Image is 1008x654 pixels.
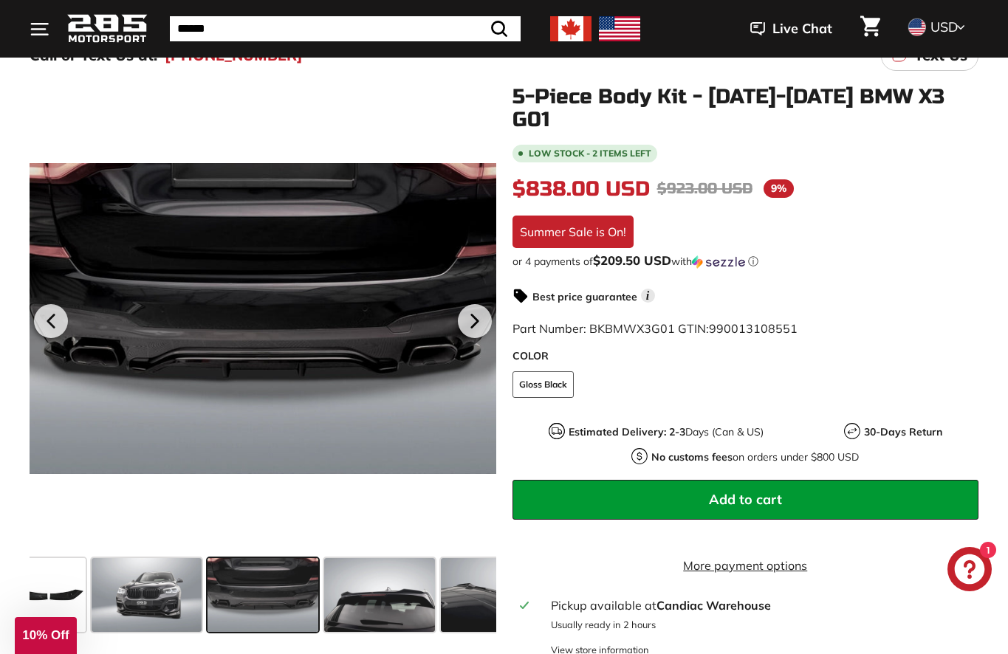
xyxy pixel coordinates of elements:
[709,321,798,336] span: 990013108551
[532,290,637,303] strong: Best price guarantee
[709,491,782,508] span: Add to cart
[864,425,942,438] strong: 30-Days Return
[551,596,970,614] div: Pickup available at
[66,12,148,47] img: Logo_285_Motorsport_areodynamics_components
[656,598,771,613] strong: Candiac Warehouse
[851,4,889,54] a: Cart
[657,179,752,198] span: $923.00 USD
[651,450,733,464] strong: No customs fees
[512,480,979,520] button: Add to cart
[764,179,794,198] span: 9%
[512,254,979,269] div: or 4 payments of$209.50 USDwithSezzle Click to learn more about Sezzle
[512,176,650,202] span: $838.00 USD
[569,424,764,440] p: Days (Can & US)
[529,149,651,158] span: Low stock - 2 items left
[593,252,671,268] span: $209.50 USD
[512,86,979,131] h1: 5-Piece Body Kit - [DATE]-[DATE] BMW X3 G01
[512,216,634,248] div: Summer Sale is On!
[512,348,979,364] label: COLOR
[512,321,798,336] span: Part Number: BKBMWX3G01 GTIN:
[15,617,77,654] div: 10% Off
[512,557,979,574] a: More payment options
[943,547,996,595] inbox-online-store-chat: Shopify online store chat
[512,254,979,269] div: or 4 payments of with
[170,16,521,41] input: Search
[692,255,745,269] img: Sezzle
[22,628,69,642] span: 10% Off
[651,450,859,465] p: on orders under $800 USD
[772,19,832,38] span: Live Chat
[551,618,970,632] p: Usually ready in 2 hours
[641,289,655,303] span: i
[569,425,685,438] strong: Estimated Delivery: 2-3
[930,18,958,35] span: USD
[731,10,851,47] button: Live Chat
